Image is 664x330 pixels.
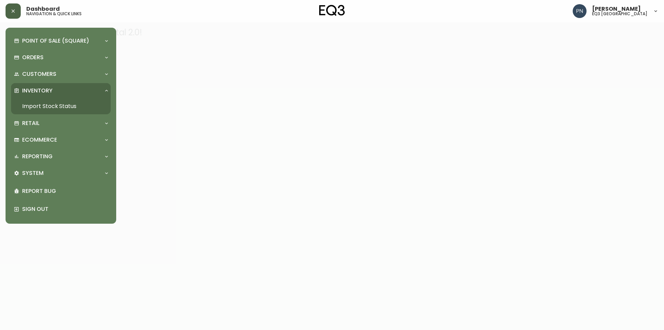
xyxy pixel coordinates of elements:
[22,87,53,95] p: Inventory
[11,98,111,114] a: Import Stock Status
[22,153,53,160] p: Reporting
[22,54,44,61] p: Orders
[26,6,60,12] span: Dashboard
[319,5,345,16] img: logo
[11,116,111,131] div: Retail
[11,132,111,148] div: Ecommerce
[11,166,111,181] div: System
[11,149,111,164] div: Reporting
[11,33,111,48] div: Point of Sale (Square)
[22,136,57,144] p: Ecommerce
[11,83,111,98] div: Inventory
[22,37,89,45] p: Point of Sale (Square)
[573,4,587,18] img: 496f1288aca128e282dab2021d4f4334
[22,187,108,195] p: Report Bug
[592,6,641,12] span: [PERSON_NAME]
[11,200,111,218] div: Sign Out
[26,12,82,16] h5: navigation & quick links
[22,119,39,127] p: Retail
[22,70,56,78] p: Customers
[11,66,111,82] div: Customers
[22,205,108,213] p: Sign Out
[11,50,111,65] div: Orders
[11,182,111,200] div: Report Bug
[22,169,44,177] p: System
[592,12,647,16] h5: eq3 [GEOGRAPHIC_DATA]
